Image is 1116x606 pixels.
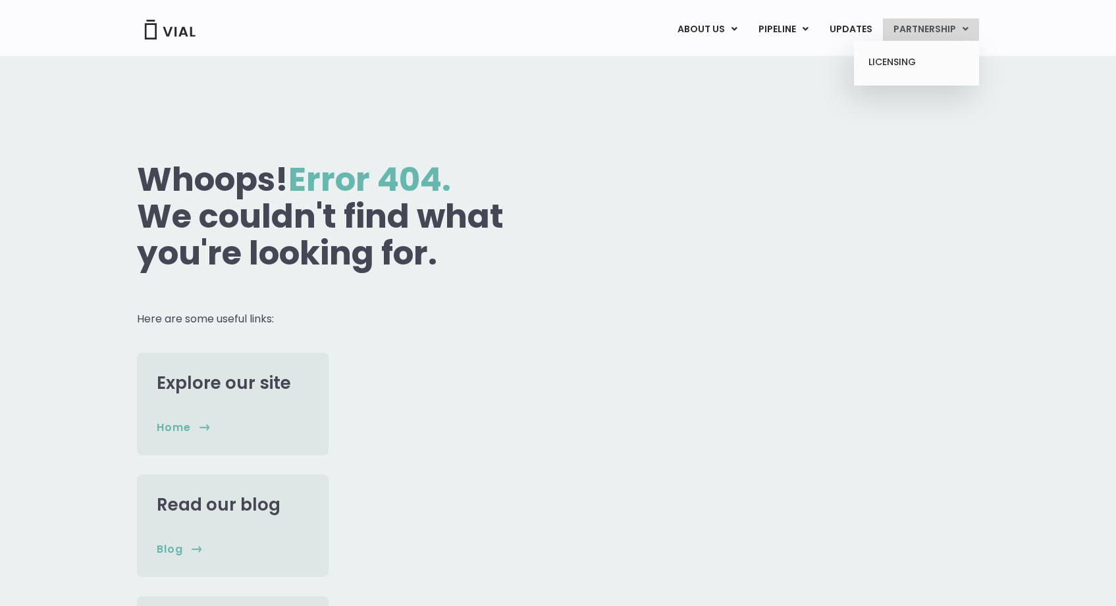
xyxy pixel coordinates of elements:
[157,542,183,557] span: Blog
[144,20,196,39] img: Vial Logo
[137,161,554,272] h1: Whoops! We couldn't find what you're looking for.
[667,18,747,41] a: ABOUT USMenu Toggle
[819,18,882,41] a: UPDATES
[157,493,280,517] a: Read our blog
[748,18,818,41] a: PIPELINEMenu Toggle
[157,420,210,435] a: home
[859,52,974,73] a: LICENSING
[288,156,451,203] span: Error 404.
[157,542,202,557] a: Blog
[157,371,291,395] a: Explore our site
[157,420,191,435] span: home
[883,18,979,41] a: PARTNERSHIPMenu Toggle
[137,311,274,326] span: Here are some useful links:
